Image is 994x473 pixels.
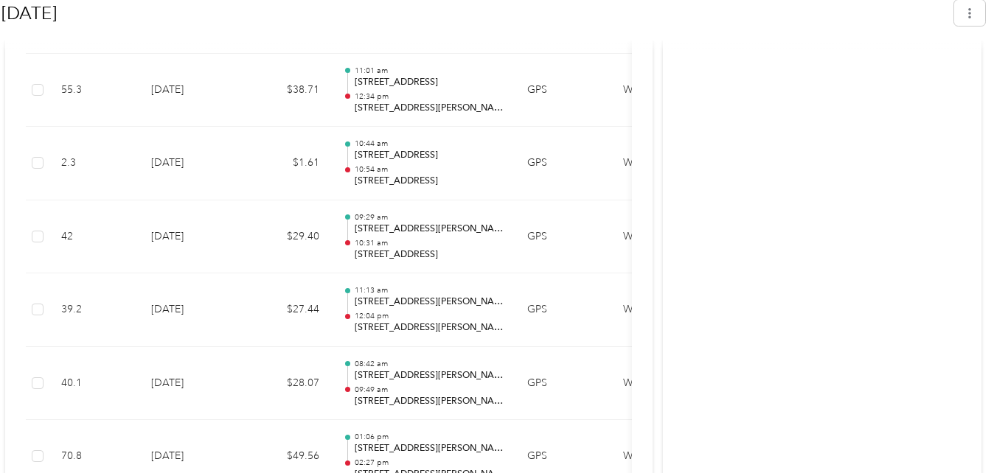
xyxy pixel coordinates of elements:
[611,273,722,347] td: Work
[355,91,504,102] p: 12:34 pm
[355,395,504,408] p: [STREET_ADDRESS][PERSON_NAME][PERSON_NAME]
[355,321,504,334] p: [STREET_ADDRESS][PERSON_NAME]
[243,127,331,200] td: $1.61
[355,139,504,149] p: 10:44 am
[355,285,504,295] p: 11:13 am
[139,347,243,421] td: [DATE]
[139,273,243,347] td: [DATE]
[355,432,504,442] p: 01:06 pm
[49,273,139,347] td: 39.2
[355,164,504,175] p: 10:54 am
[243,273,331,347] td: $27.44
[49,127,139,200] td: 2.3
[355,385,504,395] p: 09:49 am
[139,54,243,127] td: [DATE]
[49,200,139,274] td: 42
[355,212,504,223] p: 09:29 am
[139,127,243,200] td: [DATE]
[611,347,722,421] td: Work
[611,54,722,127] td: Work
[515,127,611,200] td: GPS
[355,76,504,89] p: [STREET_ADDRESS]
[355,295,504,309] p: [STREET_ADDRESS][PERSON_NAME][PERSON_NAME]
[515,273,611,347] td: GPS
[355,442,504,455] p: [STREET_ADDRESS][PERSON_NAME]
[355,458,504,468] p: 02:27 pm
[49,347,139,421] td: 40.1
[49,54,139,127] td: 55.3
[355,311,504,321] p: 12:04 pm
[355,248,504,262] p: [STREET_ADDRESS]
[355,149,504,162] p: [STREET_ADDRESS]
[243,54,331,127] td: $38.71
[515,347,611,421] td: GPS
[515,200,611,274] td: GPS
[611,200,722,274] td: Work
[515,54,611,127] td: GPS
[355,66,504,76] p: 11:01 am
[355,238,504,248] p: 10:31 am
[355,223,504,236] p: [STREET_ADDRESS][PERSON_NAME]
[355,369,504,382] p: [STREET_ADDRESS][PERSON_NAME]
[611,127,722,200] td: Work
[355,359,504,369] p: 08:42 am
[355,175,504,188] p: [STREET_ADDRESS]
[243,347,331,421] td: $28.07
[243,200,331,274] td: $29.40
[355,102,504,115] p: [STREET_ADDRESS][PERSON_NAME]
[139,200,243,274] td: [DATE]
